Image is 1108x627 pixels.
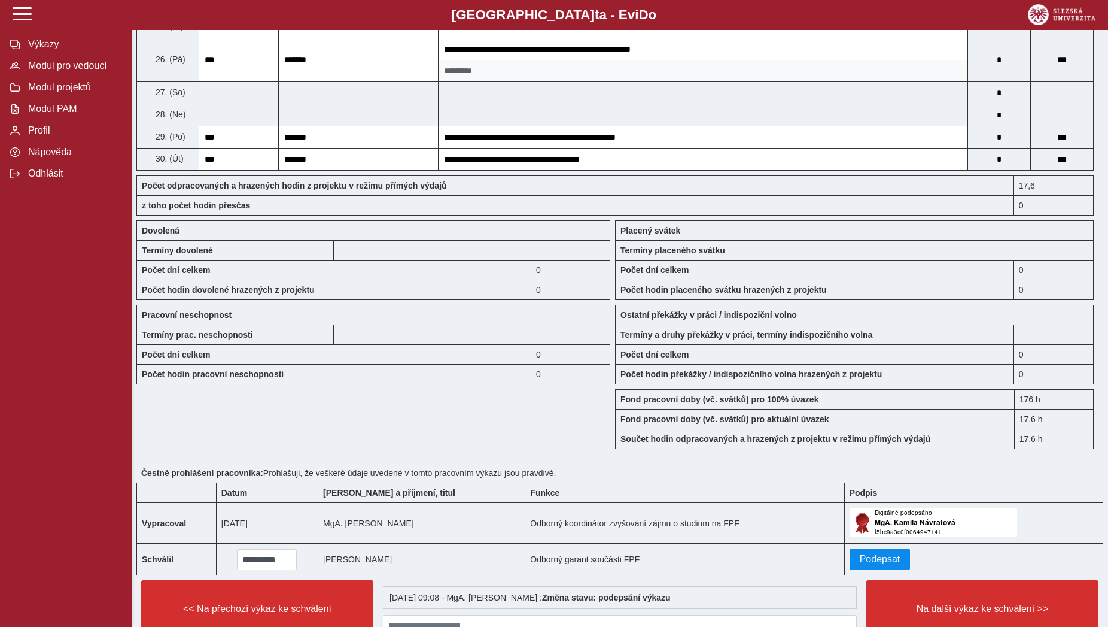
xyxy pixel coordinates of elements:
span: 28. (Ne) [153,110,186,119]
b: Termíny prac. neschopnosti [142,330,253,340]
b: Termíny placeného svátku [620,246,725,255]
b: Funkce [530,488,559,498]
b: Pracovní neschopnost [142,310,232,320]
span: o [649,7,657,22]
img: Digitálně podepsáno uživatelem [850,508,1017,537]
div: [DATE] 09:08 - MgA. [PERSON_NAME] : [383,586,857,609]
div: Prohlašuji, že veškeré údaje uvedené v tomto pracovním výkazu jsou pravdivé. [136,464,1103,483]
span: 30. (Út) [153,154,184,163]
div: 0 [1014,195,1094,216]
b: Placený svátek [620,226,680,235]
div: 0 [1014,260,1094,280]
div: 17,6 h [1014,409,1094,429]
b: Počet hodin dovolené hrazených z projektu [142,285,315,295]
button: Podepsat [850,549,911,570]
b: z toho počet hodin přesčas [142,201,250,210]
b: Počet odpracovaných a hrazených hodin z projektu v režimu přímých výdajů [142,181,447,190]
span: Modul projektů [25,82,121,93]
b: Schválil [142,555,173,564]
b: Počet hodin placeného svátku hrazených z projektu [620,285,827,295]
div: 17,6 [1014,175,1094,195]
div: 0 [1014,364,1094,384]
b: Počet dní celkem [620,265,689,275]
div: 0 [531,280,610,300]
span: Profil [25,125,121,136]
div: 0 [531,260,610,280]
span: Odhlásit [25,168,121,179]
b: Ostatní překážky v práci / indispoziční volno [620,310,797,320]
span: Výkazy [25,39,121,50]
td: Odborný garant součásti FPF [525,544,844,575]
span: 26. (Pá) [153,54,185,64]
b: Počet dní celkem [620,350,689,359]
div: 0 [1014,344,1094,364]
b: Termíny a druhy překážky v práci, termíny indispozičního volna [620,330,872,340]
span: Na další výkaz ke schválení >> [876,604,1088,614]
span: Nápověda [25,147,121,157]
span: 27. (So) [153,87,185,97]
div: 0 [531,344,610,364]
b: Termíny dovolené [142,246,213,255]
td: [PERSON_NAME] [318,544,525,575]
div: 17,6 h [1014,429,1094,449]
td: MgA. [PERSON_NAME] [318,503,525,544]
b: [PERSON_NAME] a příjmení, titul [323,488,455,498]
div: 0 [1014,280,1094,300]
div: 176 h [1014,389,1094,409]
td: Odborný koordinátor zvyšování zájmu o studium na FPF [525,503,844,544]
b: Čestné prohlášení pracovníka: [141,468,263,478]
b: Podpis [850,488,878,498]
img: logo_web_su.png [1028,4,1095,25]
span: << Na přechozí výkaz ke schválení [151,604,363,614]
span: t [595,7,599,22]
span: [DATE] [221,519,248,528]
span: Podepsat [860,554,900,565]
b: Změna stavu: podepsání výkazu [542,593,671,602]
b: Fond pracovní doby (vč. svátků) pro 100% úvazek [620,395,818,404]
b: [GEOGRAPHIC_DATA] a - Evi [36,7,1072,23]
span: D [638,7,648,22]
b: Vypracoval [142,519,186,528]
div: 0 [531,364,610,384]
b: Součet hodin odpracovaných a hrazených z projektu v režimu přímých výdajů [620,434,930,444]
span: Modul PAM [25,104,121,114]
b: Datum [221,488,248,498]
span: Modul pro vedoucí [25,60,121,71]
b: Počet hodin překážky / indispozičního volna hrazených z projektu [620,369,882,379]
b: Fond pracovní doby (vč. svátků) pro aktuální úvazek [620,414,829,424]
span: 29. (Po) [153,132,185,141]
b: Dovolená [142,226,179,235]
b: Počet dní celkem [142,350,210,359]
b: Počet hodin pracovní neschopnosti [142,369,284,379]
b: Počet dní celkem [142,265,210,275]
